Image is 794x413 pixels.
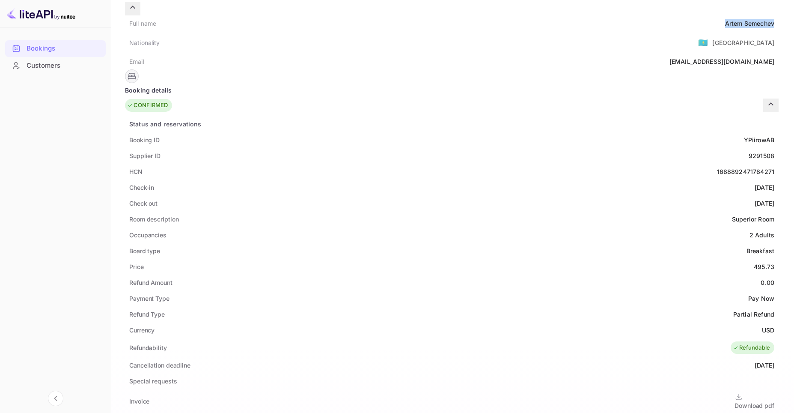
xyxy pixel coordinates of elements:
[732,215,774,223] ya-tr-span: Superior Room
[129,263,144,270] ya-tr-span: Price
[7,7,75,21] img: LiteAPI logo
[48,391,63,406] button: Collapse navigation
[129,311,165,318] ya-tr-span: Refund Type
[698,38,708,47] ya-tr-span: 🇰🇿
[129,295,170,302] ya-tr-span: Payment Type
[27,44,55,54] ya-tr-span: Bookings
[749,151,774,160] div: 9291508
[717,167,774,176] div: 1688892471784271
[5,57,106,73] a: Customers
[129,247,160,254] ya-tr-span: Board type
[725,20,743,27] ya-tr-span: Artem
[129,120,201,128] ya-tr-span: Status and reservations
[755,199,774,208] div: [DATE]
[5,40,106,57] div: Bookings
[129,231,167,239] ya-tr-span: Occupancies
[712,39,774,46] ya-tr-span: [GEOGRAPHIC_DATA]
[749,231,774,239] ya-tr-span: 2 Adults
[129,20,156,27] ya-tr-span: Full name
[739,344,770,352] ya-tr-span: Refundable
[129,398,149,405] ya-tr-span: Invoice
[698,35,708,50] span: United States
[746,247,774,254] ya-tr-span: Breakfast
[125,86,172,95] ya-tr-span: Booking details
[762,326,774,334] ya-tr-span: USD
[129,136,160,144] ya-tr-span: Booking ID
[129,326,155,334] ya-tr-span: Currency
[134,101,168,110] ya-tr-span: CONFIRMED
[754,262,774,271] div: 495.73
[129,39,160,46] ya-tr-span: Nationality
[129,152,161,159] ya-tr-span: Supplier ID
[27,61,60,71] ya-tr-span: Customers
[744,20,774,27] ya-tr-span: Semechev
[129,279,172,286] ya-tr-span: Refund Amount
[129,58,144,65] ya-tr-span: Email
[129,184,154,191] ya-tr-span: Check-in
[129,215,178,223] ya-tr-span: Room description
[761,278,774,287] div: 0.00
[755,183,774,192] div: [DATE]
[129,344,167,351] ya-tr-span: Refundability
[744,136,774,144] ya-tr-span: YPiirowAB
[5,40,106,56] a: Bookings
[129,362,190,369] ya-tr-span: Cancellation deadline
[735,402,774,409] ya-tr-span: Download pdf
[733,311,774,318] ya-tr-span: Partial Refund
[755,361,774,370] div: [DATE]
[129,377,177,385] ya-tr-span: Special requests
[669,58,774,65] ya-tr-span: [EMAIL_ADDRESS][DOMAIN_NAME]
[129,168,143,175] ya-tr-span: HCN
[129,200,158,207] ya-tr-span: Check out
[748,295,774,302] ya-tr-span: Pay Now
[5,57,106,74] div: Customers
